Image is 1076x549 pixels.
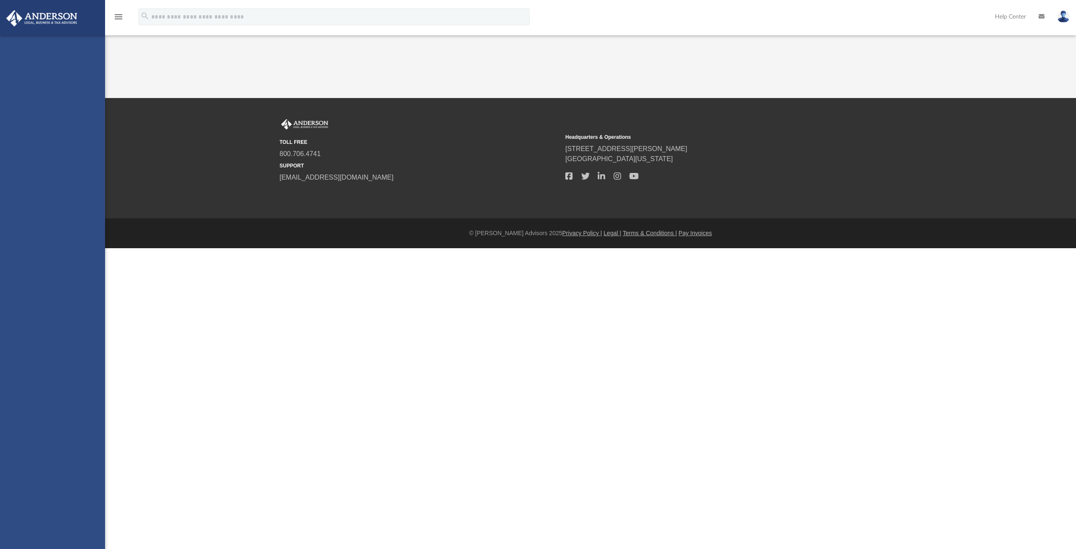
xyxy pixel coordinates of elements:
i: menu [113,12,124,22]
small: Headquarters & Operations [565,133,845,141]
img: Anderson Advisors Platinum Portal [4,10,80,27]
small: SUPPORT [280,162,559,170]
a: Privacy Policy | [562,230,602,236]
div: © [PERSON_NAME] Advisors 2025 [105,229,1076,238]
a: [EMAIL_ADDRESS][DOMAIN_NAME] [280,174,393,181]
a: Legal | [604,230,621,236]
a: Terms & Conditions | [623,230,677,236]
a: menu [113,16,124,22]
a: [GEOGRAPHIC_DATA][US_STATE] [565,155,673,162]
a: Pay Invoices [678,230,712,236]
a: 800.706.4741 [280,150,321,157]
i: search [140,11,150,21]
small: TOLL FREE [280,138,559,146]
img: User Pic [1057,11,1070,23]
a: [STREET_ADDRESS][PERSON_NAME] [565,145,687,152]
img: Anderson Advisors Platinum Portal [280,119,330,130]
